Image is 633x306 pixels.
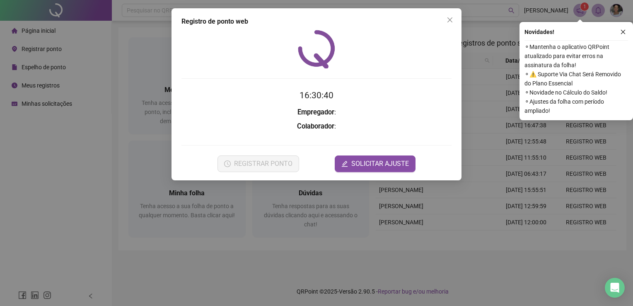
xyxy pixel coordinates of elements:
button: Close [443,13,457,27]
h3: : [181,121,452,132]
time: 16:30:40 [300,90,333,100]
strong: Empregador [297,108,334,116]
span: ⚬ Mantenha o aplicativo QRPoint atualizado para evitar erros na assinatura da folha! [524,42,628,70]
button: editSOLICITAR AJUSTE [335,155,416,172]
strong: Colaborador [297,122,334,130]
button: REGISTRAR PONTO [217,155,299,172]
span: ⚬ ⚠️ Suporte Via Chat Será Removido do Plano Essencial [524,70,628,88]
span: ⚬ Novidade no Cálculo do Saldo! [524,88,628,97]
div: Registro de ponto web [181,17,452,27]
span: SOLICITAR AJUSTE [351,159,409,169]
span: close [620,29,626,35]
img: QRPoint [298,30,335,68]
span: ⚬ Ajustes da folha com período ampliado! [524,97,628,115]
h3: : [181,107,452,118]
span: edit [341,160,348,167]
span: Novidades ! [524,27,554,36]
div: Open Intercom Messenger [605,278,625,298]
span: close [447,17,453,23]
